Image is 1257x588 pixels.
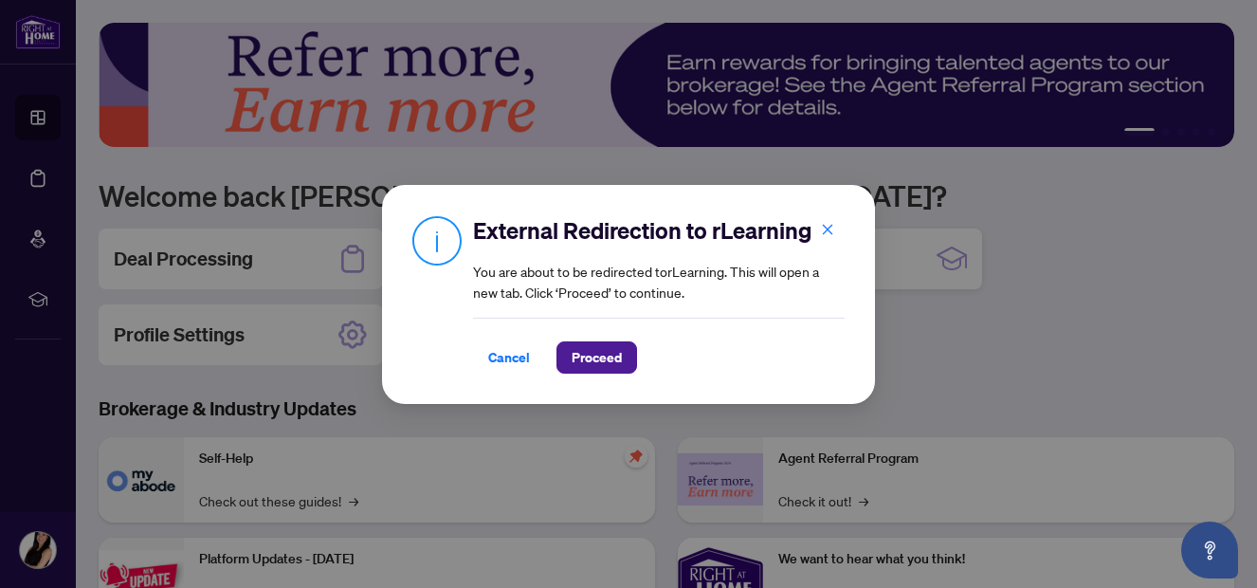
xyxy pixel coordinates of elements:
[473,341,545,374] button: Cancel
[473,215,845,246] h2: External Redirection to rLearning
[473,215,845,374] div: You are about to be redirected to rLearning . This will open a new tab. Click ‘Proceed’ to continue.
[1181,522,1238,579] button: Open asap
[572,342,622,373] span: Proceed
[821,222,834,235] span: close
[488,342,530,373] span: Cancel
[412,215,462,266] img: Info Icon
[556,341,637,374] button: Proceed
